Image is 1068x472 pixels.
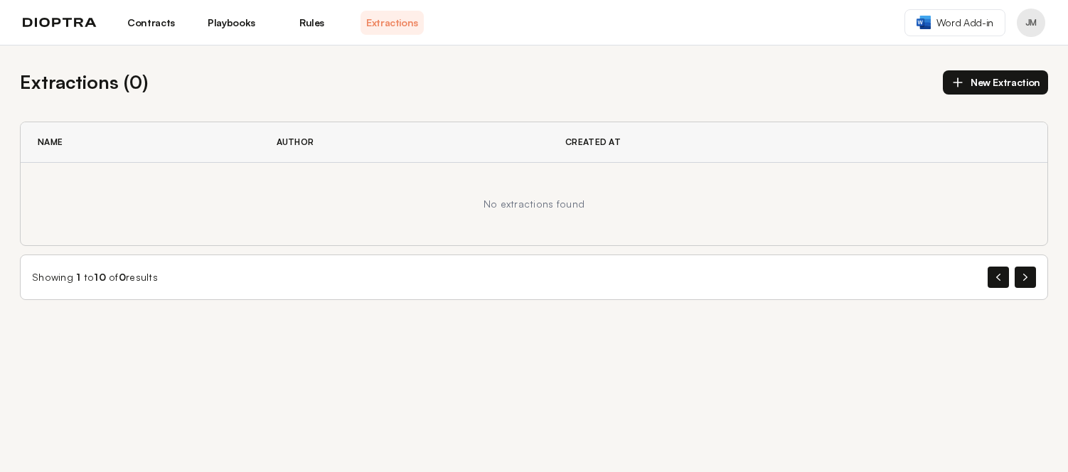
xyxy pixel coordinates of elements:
[904,9,1005,36] a: Word Add-in
[1017,9,1045,37] button: Profile menu
[38,197,1030,211] div: No extractions found
[917,16,931,29] img: word
[1015,267,1036,288] button: Next
[76,271,80,283] span: 1
[988,267,1009,288] button: Previous
[23,18,97,28] img: logo
[548,122,909,163] th: Created At
[260,122,549,163] th: Author
[936,16,993,30] span: Word Add-in
[119,11,183,35] a: Contracts
[20,68,148,96] h2: Extractions ( 0 )
[119,271,126,283] span: 0
[200,11,263,35] a: Playbooks
[361,11,424,35] a: Extractions
[32,270,158,284] div: Showing to of results
[943,70,1048,95] button: New Extraction
[21,122,260,163] th: Name
[280,11,343,35] a: Rules
[94,271,106,283] span: 10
